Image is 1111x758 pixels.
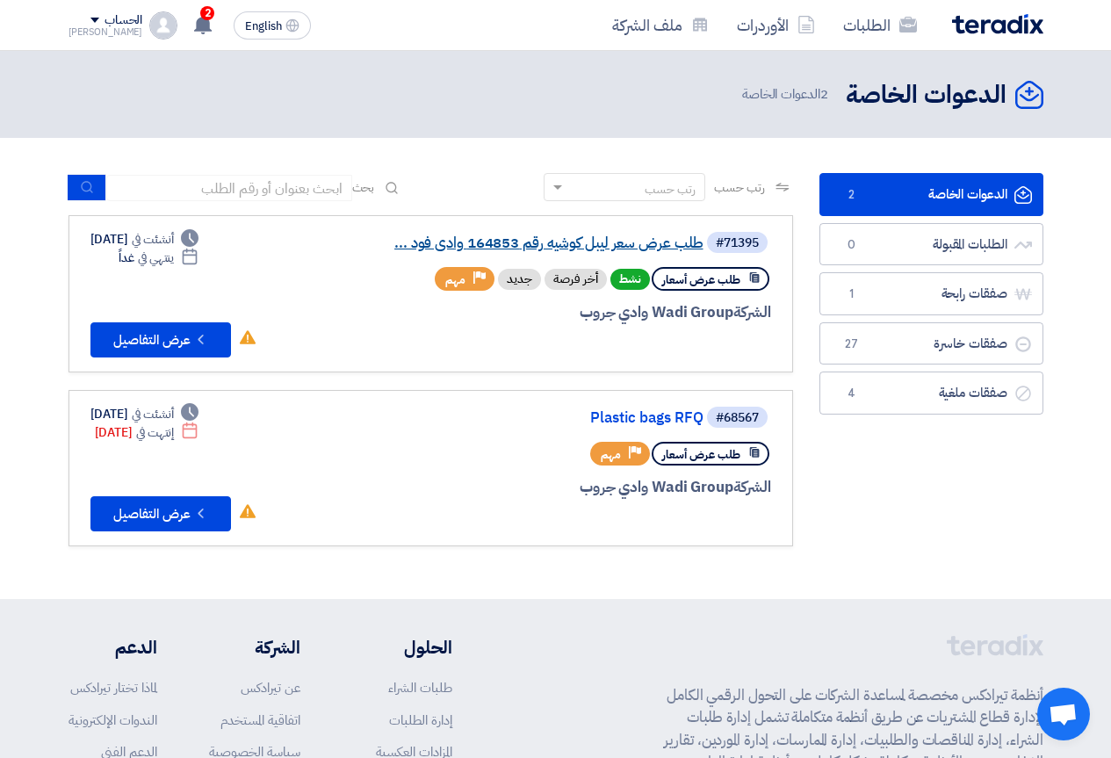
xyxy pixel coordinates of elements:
[716,412,759,424] div: #68567
[90,230,199,249] div: [DATE]
[106,175,352,201] input: ابحث بعنوان أو رقم الطلب
[820,84,828,104] span: 2
[841,285,862,303] span: 1
[829,4,931,46] a: الطلبات
[105,13,142,28] div: الحساب
[90,405,199,423] div: [DATE]
[220,711,300,730] a: اتفاقية المستخدم
[349,301,771,324] div: Wadi Group وادي جروب
[241,678,300,697] a: عن تيرادكس
[388,678,452,697] a: طلبات الشراء
[119,249,198,267] div: غداً
[645,180,696,199] div: رتب حسب
[598,4,723,46] a: ملف الشركة
[132,405,174,423] span: أنشئت في
[95,423,199,442] div: [DATE]
[841,336,862,353] span: 27
[742,84,832,105] span: الدعوات الخاصة
[498,269,541,290] div: جديد
[69,27,143,37] div: [PERSON_NAME]
[819,173,1043,216] a: الدعوات الخاصة2
[209,634,300,661] li: الشركة
[200,6,214,20] span: 2
[69,711,157,730] a: الندوات الإلكترونية
[445,271,465,288] span: مهم
[662,446,740,463] span: طلب عرض أسعار
[234,11,311,40] button: English
[69,634,157,661] li: الدعم
[136,423,174,442] span: إنتهت في
[70,678,157,697] a: لماذا تختار تيرادكس
[819,322,1043,365] a: صفقات خاسرة27
[716,237,759,249] div: #71395
[846,78,1006,112] h2: الدعوات الخاصة
[245,20,282,32] span: English
[723,4,829,46] a: الأوردرات
[352,410,703,426] a: Plastic bags RFQ
[841,385,862,402] span: 4
[132,230,174,249] span: أنشئت في
[90,322,231,357] button: عرض التفاصيل
[149,11,177,40] img: profile_test.png
[733,476,771,498] span: الشركة
[841,236,862,254] span: 0
[138,249,174,267] span: ينتهي في
[389,711,452,730] a: إدارة الطلبات
[1037,688,1090,740] div: Open chat
[819,372,1043,415] a: صفقات ملغية4
[352,178,375,197] span: بحث
[349,476,771,499] div: Wadi Group وادي جروب
[841,186,862,204] span: 2
[610,269,650,290] span: نشط
[733,301,771,323] span: الشركة
[662,271,740,288] span: طلب عرض أسعار
[714,178,764,197] span: رتب حسب
[819,223,1043,266] a: الطلبات المقبولة0
[819,272,1043,315] a: صفقات رابحة1
[90,496,231,531] button: عرض التفاصيل
[352,235,703,251] a: طلب عرض سعر ليبل كوشيه رقم 164853 وادى فود ...
[952,14,1043,34] img: Teradix logo
[353,634,452,661] li: الحلول
[545,269,607,290] div: أخر فرصة
[601,446,621,463] span: مهم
